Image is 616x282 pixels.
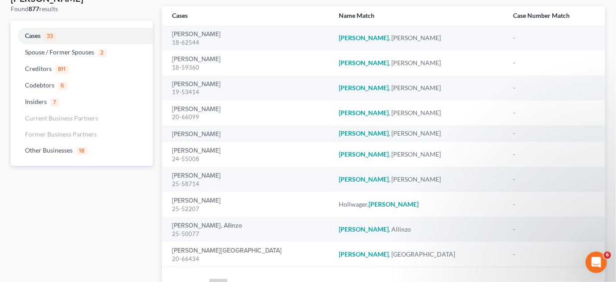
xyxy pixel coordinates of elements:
span: Insiders [25,98,47,105]
div: 19-53414 [172,88,325,96]
a: [PERSON_NAME][GEOGRAPHIC_DATA] [172,248,282,254]
a: Other Businesses18 [11,142,153,159]
div: 25-58714 [172,180,325,188]
iframe: Intercom live chat [586,252,607,273]
div: - [513,200,595,209]
span: Other Businesses [25,146,73,154]
div: - [513,250,595,259]
div: 18-59360 [172,63,325,72]
div: 20-66099 [172,113,325,121]
a: Spouse / Former Spouses2 [11,44,153,61]
em: [PERSON_NAME] [339,59,389,66]
div: - [513,108,595,117]
em: [PERSON_NAME] [339,225,389,233]
div: , Allinzo [339,225,499,234]
span: Spouse / Former Spouses [25,48,94,56]
div: 24-55008 [172,155,325,163]
span: 6 [604,252,611,259]
a: Codebtors6 [11,77,153,94]
div: , [PERSON_NAME] [339,175,499,184]
div: - [513,175,595,184]
a: Current Business Partners [11,110,153,126]
div: , [PERSON_NAME] [339,129,499,138]
th: Name Match [332,6,506,25]
a: Former Business Partners [11,126,153,142]
em: [PERSON_NAME] [339,34,389,41]
strong: 877 [29,5,39,12]
em: [PERSON_NAME] [369,200,419,208]
div: 18-62544 [172,38,325,47]
span: 2 [98,49,107,57]
span: Codebtors [25,81,54,89]
div: , [GEOGRAPHIC_DATA] [339,250,499,259]
em: [PERSON_NAME] [339,109,389,116]
a: [PERSON_NAME] [172,56,221,62]
a: Creditors811 [11,61,153,77]
span: Current Business Partners [25,114,98,122]
a: [PERSON_NAME] [172,131,221,137]
a: [PERSON_NAME] [172,148,221,154]
div: - [513,150,595,159]
div: - [513,58,595,67]
span: 33 [44,33,56,41]
span: 18 [76,147,87,155]
em: [PERSON_NAME] [339,150,389,158]
div: - [513,83,595,92]
a: [PERSON_NAME] [172,173,221,179]
div: 20-66434 [172,255,325,263]
div: 25-50077 [172,230,325,238]
div: - [513,129,595,138]
span: Creditors [25,65,52,72]
em: [PERSON_NAME] [339,129,389,137]
a: [PERSON_NAME], Allinzo [172,223,242,229]
div: , [PERSON_NAME] [339,58,499,67]
span: Cases [25,32,41,39]
a: [PERSON_NAME] [172,198,221,204]
span: 6 [58,82,67,90]
div: , [PERSON_NAME] [339,33,499,42]
a: [PERSON_NAME] [172,81,221,87]
em: [PERSON_NAME] [339,84,389,91]
a: [PERSON_NAME] [172,31,221,37]
div: - [513,225,595,234]
em: [PERSON_NAME] [339,250,389,258]
div: Found results [11,4,153,13]
em: [PERSON_NAME] [339,175,389,183]
a: [PERSON_NAME] [172,106,221,112]
th: Case Number Match [506,6,605,25]
span: 7 [50,99,59,107]
div: , [PERSON_NAME] [339,108,499,117]
a: Insiders7 [11,94,153,110]
div: 25-52207 [172,205,325,213]
div: - [513,33,595,42]
div: , [PERSON_NAME] [339,150,499,159]
a: Cases33 [11,28,153,44]
div: , [PERSON_NAME] [339,83,499,92]
span: 811 [55,66,69,74]
th: Cases [162,6,332,25]
span: Former Business Partners [25,130,97,138]
div: Hollwager, [339,200,499,209]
